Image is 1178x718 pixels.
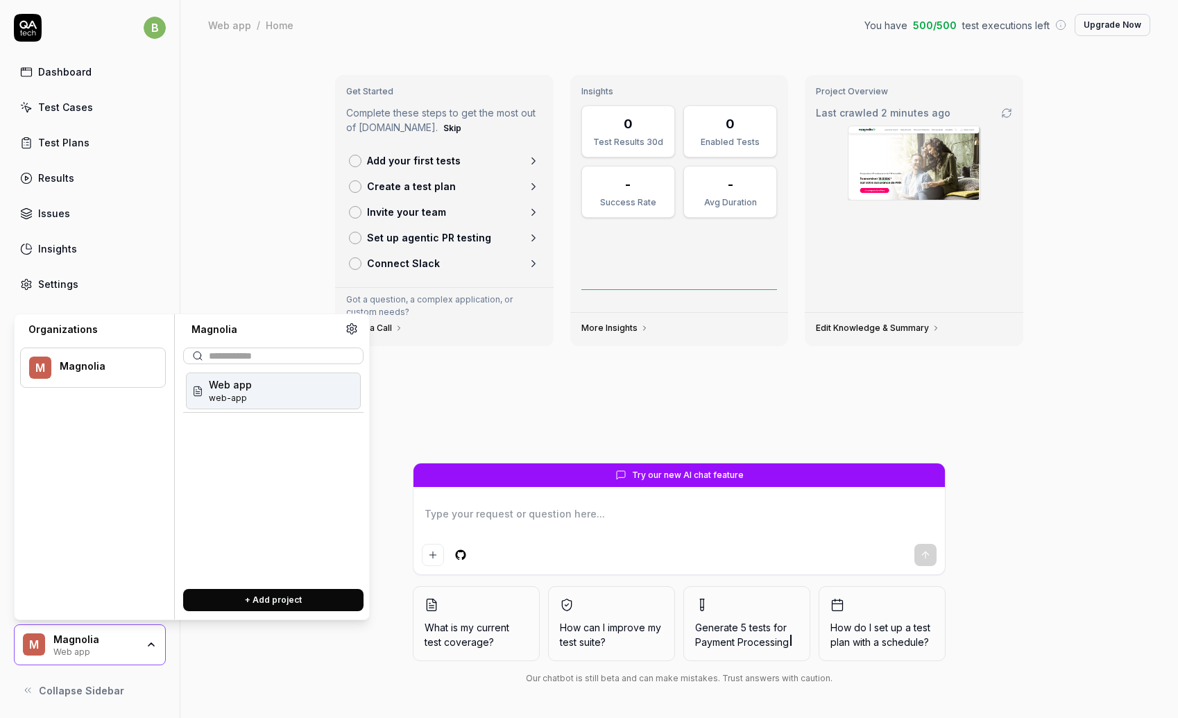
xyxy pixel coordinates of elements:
a: Test Plans [14,129,166,156]
a: Connect Slack [343,250,545,276]
span: 500 / 500 [913,18,957,33]
div: Test Plans [38,135,89,150]
div: Web app [208,18,251,32]
img: Screenshot [848,126,980,200]
p: Create a test plan [367,179,456,194]
span: Generate 5 tests for [695,620,799,649]
button: Skip [441,120,464,137]
span: Try our new AI chat feature [632,469,744,481]
a: Invite your team [343,199,545,225]
div: Test Cases [38,100,93,114]
div: 0 [624,114,633,133]
button: MMagnoliaWeb app [14,624,166,666]
div: Enabled Tests [692,136,768,148]
button: b [144,14,166,42]
h3: Project Overview [816,86,1012,97]
span: b [144,17,166,39]
div: Organizations [20,323,166,336]
p: Invite your team [367,205,446,219]
span: Web app [209,377,252,392]
a: Add your first tests [343,148,545,173]
p: Set up agentic PR testing [367,230,491,245]
div: - [728,175,733,194]
a: Edit Knowledge & Summary [816,323,940,334]
div: Home [266,18,293,32]
h3: Get Started [346,86,543,97]
span: M [29,357,51,379]
div: Avg Duration [692,196,768,209]
a: Go to crawling settings [1001,108,1012,119]
div: - [625,175,631,194]
button: MMagnolia [20,348,166,388]
a: Organization settings [345,323,358,339]
span: M [23,633,45,656]
a: Issues [14,200,166,227]
a: Insights [14,235,166,262]
div: Our chatbot is still beta and can make mistakes. Trust answers with caution. [413,672,946,685]
a: Test Cases [14,94,166,121]
button: How can I improve my test suite? [548,586,675,661]
span: Project ID: xSpp [209,392,252,404]
a: Book a Call [346,323,403,334]
span: How do I set up a test plan with a schedule? [830,620,934,649]
button: Generate 5 tests forPayment Processing [683,586,810,661]
time: 2 minutes ago [881,107,950,119]
div: 0 [726,114,735,133]
div: / [257,18,260,32]
span: test executions left [962,18,1050,33]
div: Issues [38,206,70,221]
button: How do I set up a test plan with a schedule? [819,586,946,661]
span: You have [864,18,907,33]
p: Complete these steps to get the most out of [DOMAIN_NAME]. [346,105,543,137]
div: Suggestions [183,370,364,578]
div: Dashboard [38,65,92,79]
a: More Insights [581,323,649,334]
div: Settings [38,277,78,291]
a: Create a test plan [343,173,545,199]
button: Collapse Sidebar [14,676,166,704]
a: Results [14,164,166,191]
div: Insights [38,241,77,256]
div: Success Rate [590,196,666,209]
div: Web app [53,645,137,656]
button: Add attachment [422,544,444,566]
div: Magnolia [53,633,137,646]
span: Collapse Sidebar [39,683,124,698]
span: Payment Processing [695,636,789,648]
div: Results [38,171,74,185]
button: + Add project [183,589,364,611]
div: Magnolia [183,323,345,336]
a: Set up agentic PR testing [343,225,545,250]
span: How can I improve my test suite? [560,620,663,649]
div: Magnolia [60,360,147,373]
button: Upgrade Now [1075,14,1150,36]
p: Connect Slack [367,256,440,271]
a: Dashboard [14,58,166,85]
p: Add your first tests [367,153,461,168]
button: What is my current test coverage? [413,586,540,661]
a: Settings [14,271,166,298]
div: Test Results 30d [590,136,666,148]
span: Last crawled [816,105,950,120]
h3: Insights [581,86,778,97]
span: What is my current test coverage? [425,620,528,649]
p: Got a question, a complex application, or custom needs? [346,293,543,318]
